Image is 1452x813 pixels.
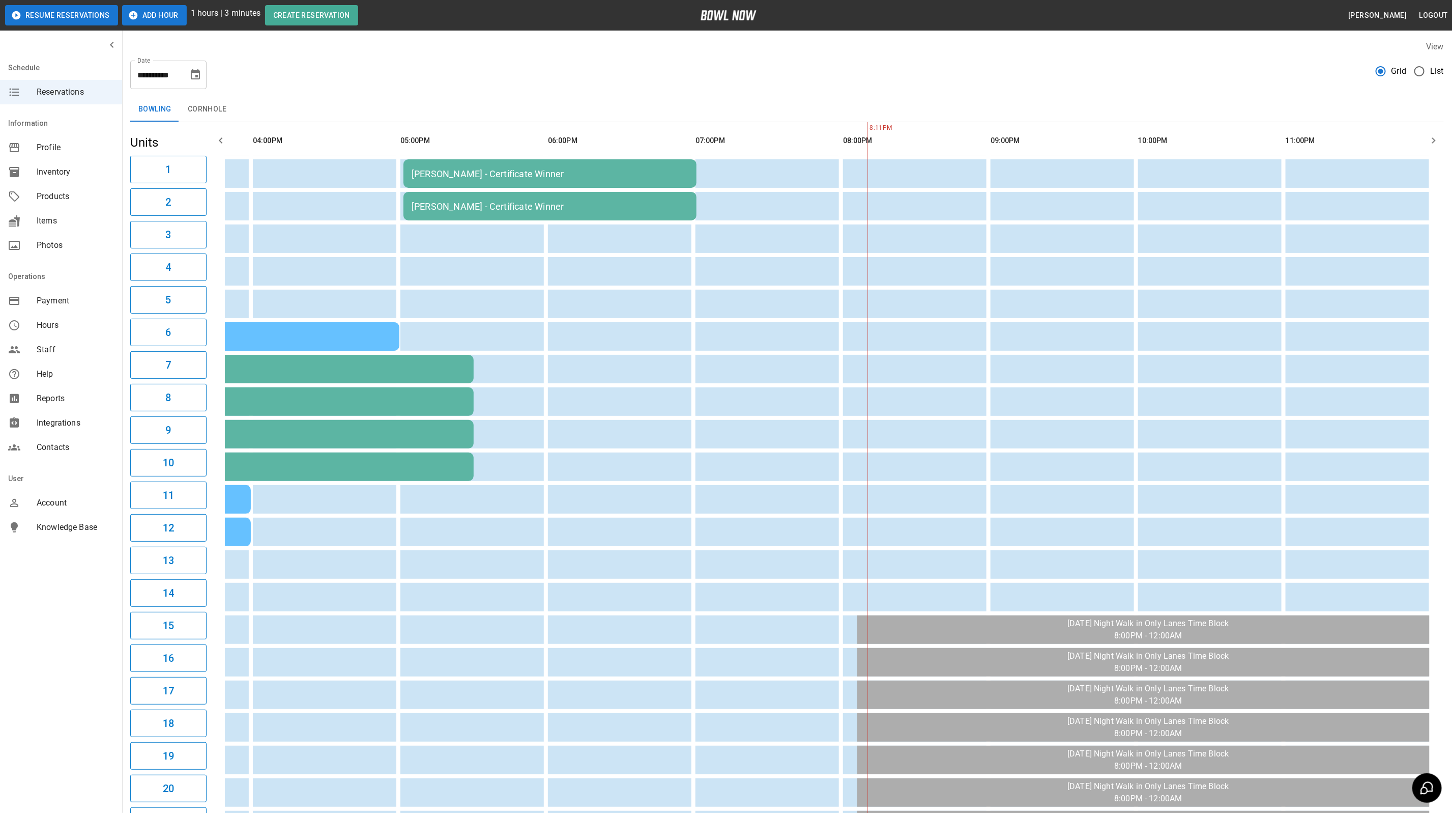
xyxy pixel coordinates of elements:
[130,710,207,737] button: 18
[130,351,207,379] button: 7
[37,393,114,405] span: Reports
[165,292,171,308] h6: 5
[1426,42,1444,51] label: View
[37,295,114,307] span: Payment
[37,215,114,227] span: Items
[130,134,207,151] h5: Units
[130,286,207,314] button: 5
[163,487,174,503] h6: 11
[40,429,466,440] div: 3pm Bday Family Fun [PERSON_NAME]
[165,227,171,243] h6: 3
[163,748,174,764] h6: 19
[130,221,207,248] button: 3
[265,5,358,25] button: Create Reservation
[130,416,207,444] button: 9
[37,368,114,380] span: Help
[40,364,466,375] div: 3pm Bday Family Fun [PERSON_NAME]
[130,742,207,770] button: 19
[37,344,114,356] span: Staff
[412,201,688,212] div: [PERSON_NAME] - Certificate Winner
[5,5,118,25] button: Resume Reservations
[130,254,207,281] button: 4
[130,547,207,574] button: 13
[37,521,114,534] span: Knowledge Base
[163,455,174,471] h6: 10
[37,497,114,509] span: Account
[165,357,171,373] h6: 7
[130,319,207,346] button: 6
[37,239,114,251] span: Photos
[165,161,171,178] h6: 1
[130,156,207,183] button: 1
[37,142,114,154] span: Profile
[130,449,207,476] button: 10
[40,462,466,472] div: 3pm Bday Family Fun [PERSON_NAME]
[37,441,114,454] span: Contacts
[165,389,171,406] h6: 8
[165,324,171,341] h6: 6
[130,97,180,122] button: Bowling
[122,5,187,25] button: Add Hour
[163,780,174,797] h6: 20
[701,10,757,20] img: logo
[40,397,466,407] div: 3pm Bday Family Fun [PERSON_NAME]
[37,319,114,331] span: Hours
[130,384,207,411] button: 8
[163,585,174,601] h6: 14
[1344,6,1411,25] button: [PERSON_NAME]
[37,190,114,203] span: Products
[130,612,207,639] button: 15
[130,97,1444,122] div: inventory tabs
[37,166,114,178] span: Inventory
[1391,65,1407,77] span: Grid
[130,579,207,607] button: 14
[867,123,870,133] span: 8:11PM
[130,644,207,672] button: 16
[163,715,174,732] h6: 18
[1430,65,1444,77] span: List
[163,520,174,536] h6: 12
[185,65,206,85] button: Choose date, selected date is Sep 27, 2025
[130,775,207,802] button: 20
[130,482,207,509] button: 11
[163,683,174,699] h6: 17
[191,7,261,25] p: 1 hours | 3 minutes
[130,514,207,542] button: 12
[165,194,171,210] h6: 2
[37,417,114,429] span: Integrations
[130,677,207,705] button: 17
[163,618,174,634] h6: 15
[412,169,688,179] div: [PERSON_NAME] - Certificate Winner
[163,650,174,666] h6: 16
[165,259,171,275] h6: 4
[165,422,171,438] h6: 9
[163,552,174,569] h6: 13
[37,86,114,98] span: Reservations
[114,331,391,342] div: [PERSON_NAME]
[1415,6,1452,25] button: Logout
[180,97,235,122] button: Cornhole
[130,188,207,216] button: 2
